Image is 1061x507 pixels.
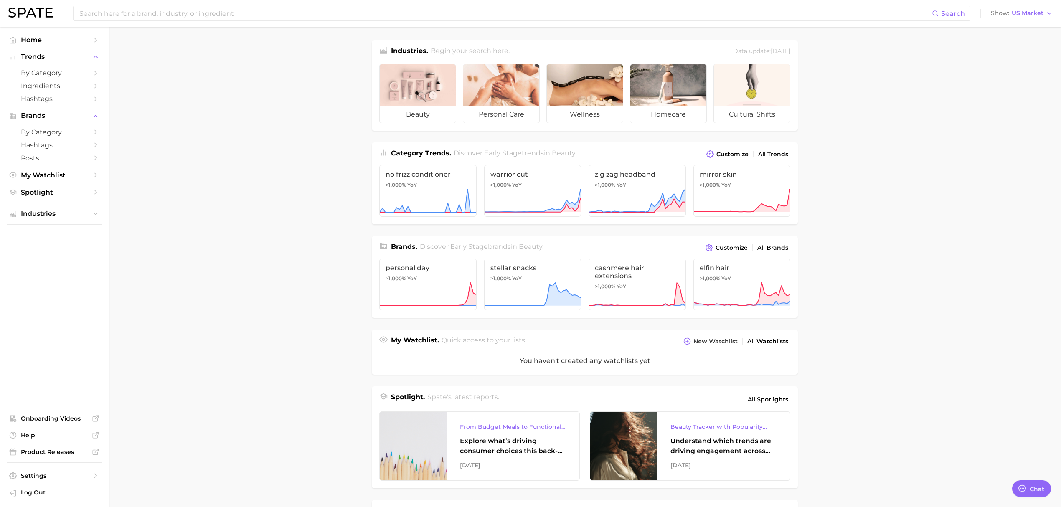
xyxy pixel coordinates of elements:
span: YoY [617,182,626,188]
a: wellness [546,64,623,123]
button: Customize [703,242,750,253]
span: Customize [716,244,748,251]
button: Industries [7,208,102,220]
span: personal day [386,264,470,272]
a: Hashtags [7,139,102,152]
span: beauty [380,106,456,123]
span: Category Trends . [391,149,451,157]
span: Discover Early Stage trends in . [454,149,576,157]
span: warrior cut [490,170,575,178]
div: [DATE] [670,460,777,470]
span: New Watchlist [693,338,738,345]
span: wellness [547,106,623,123]
span: Product Releases [21,448,88,456]
a: All Spotlights [746,392,790,406]
span: cashmere hair extensions [595,264,680,280]
img: SPATE [8,8,53,18]
span: >1,000% [386,275,406,281]
h2: Quick access to your lists. [442,335,526,347]
span: YoY [512,182,522,188]
h1: My Watchlist. [391,335,439,347]
a: warrior cut>1,000% YoY [484,165,581,217]
button: New Watchlist [681,335,740,347]
span: >1,000% [595,283,615,289]
span: US Market [1012,11,1043,15]
span: >1,000% [490,275,511,281]
span: All Spotlights [748,394,788,404]
a: Settings [7,469,102,482]
span: Show [991,11,1009,15]
span: personal care [463,106,539,123]
span: by Category [21,128,88,136]
a: Product Releases [7,446,102,458]
button: Brands [7,109,102,122]
span: homecare [630,106,706,123]
a: My Watchlist [7,169,102,182]
h2: Spate's latest reports. [427,392,499,406]
div: From Budget Meals to Functional Snacks: Food & Beverage Trends Shaping Consumer Behavior This Sch... [460,422,566,432]
span: Search [941,10,965,18]
span: All Watchlists [747,338,788,345]
a: by Category [7,126,102,139]
span: Settings [21,472,88,479]
span: >1,000% [700,275,720,281]
span: YoY [721,182,731,188]
h1: Spotlight. [391,392,425,406]
span: Help [21,431,88,439]
a: All Watchlists [745,336,790,347]
a: beauty [379,64,456,123]
a: elfin hair>1,000% YoY [693,259,791,310]
span: stellar snacks [490,264,575,272]
span: Discover Early Stage brands in . [420,243,543,251]
span: Brands . [391,243,417,251]
input: Search here for a brand, industry, or ingredient [79,6,932,20]
a: Log out. Currently logged in with e-mail hannah.kohl@croda.com. [7,486,102,500]
button: Customize [704,148,751,160]
span: >1,000% [490,182,511,188]
span: My Watchlist [21,171,88,179]
span: Trends [21,53,88,61]
a: cultural shifts [713,64,790,123]
span: Posts [21,154,88,162]
a: From Budget Meals to Functional Snacks: Food & Beverage Trends Shaping Consumer Behavior This Sch... [379,411,580,481]
span: mirror skin [700,170,784,178]
span: elfin hair [700,264,784,272]
span: by Category [21,69,88,77]
span: All Trends [758,151,788,158]
a: Hashtags [7,92,102,105]
span: zig zag headband [595,170,680,178]
a: Home [7,33,102,46]
span: Hashtags [21,95,88,103]
div: [DATE] [460,460,566,470]
span: Onboarding Videos [21,415,88,422]
div: You haven't created any watchlists yet [372,347,798,375]
span: no frizz conditioner [386,170,470,178]
span: >1,000% [700,182,720,188]
a: homecare [630,64,707,123]
span: YoY [512,275,522,282]
a: Posts [7,152,102,165]
a: mirror skin>1,000% YoY [693,165,791,217]
a: cashmere hair extensions>1,000% YoY [589,259,686,310]
a: zig zag headband>1,000% YoY [589,165,686,217]
a: Help [7,429,102,441]
span: YoY [407,275,417,282]
a: Onboarding Videos [7,412,102,425]
a: All Brands [755,242,790,253]
span: >1,000% [595,182,615,188]
span: Spotlight [21,188,88,196]
span: YoY [617,283,626,290]
span: All Brands [757,244,788,251]
a: stellar snacks>1,000% YoY [484,259,581,310]
div: Understand which trends are driving engagement across platforms in the skin, hair, makeup, and fr... [670,436,777,456]
button: Trends [7,51,102,63]
span: cultural shifts [714,106,790,123]
span: >1,000% [386,182,406,188]
a: by Category [7,66,102,79]
span: Customize [716,151,749,158]
span: Log Out [21,489,95,496]
div: Beauty Tracker with Popularity Index [670,422,777,432]
button: ShowUS Market [989,8,1055,19]
span: YoY [407,182,417,188]
span: beauty [552,149,575,157]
